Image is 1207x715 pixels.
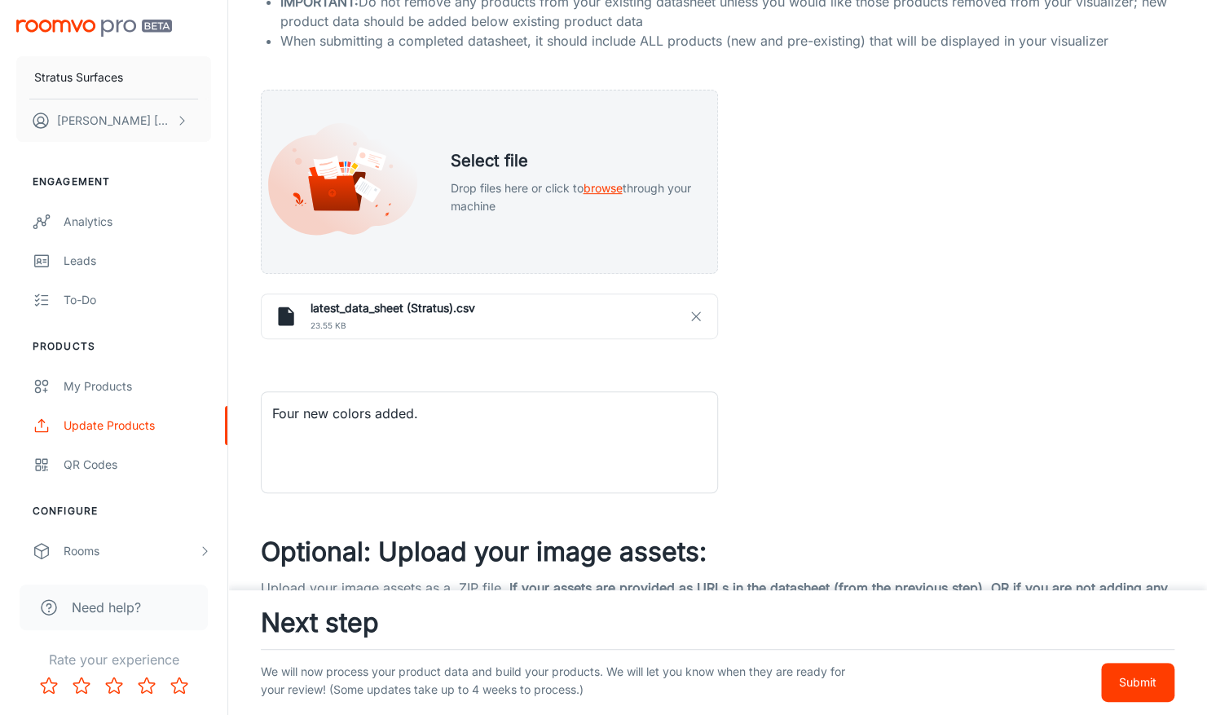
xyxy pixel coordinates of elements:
[33,669,65,702] button: Rate 1 star
[16,56,211,99] button: Stratus Surfaces
[261,580,1168,616] span: If your assets are provided as URLs in the datasheet (from the previous step), OR if you are not ...
[272,404,707,479] textarea: Four new colors added.
[583,181,622,195] span: browse
[261,603,1174,642] h3: Next step
[450,179,690,215] p: Drop files here or click to through your machine
[16,99,211,142] button: [PERSON_NAME] [PERSON_NAME]
[280,31,1181,51] li: When submitting a completed datasheet, it should include ALL products (new and pre-existing) that...
[163,669,196,702] button: Rate 5 star
[261,532,1174,572] h3: Optional: Upload your image assets:
[261,578,1174,617] p: Upload your image assets as a .ZIP file.
[72,598,141,617] span: Need help?
[311,317,704,333] span: 23.55 kB
[130,669,163,702] button: Rate 4 star
[64,542,198,560] div: Rooms
[261,90,718,274] div: Select fileDrop files here or click tobrowsethrough your machine
[261,663,855,702] p: We will now process your product data and build your products. We will let you know when they are...
[64,291,211,309] div: To-do
[64,456,211,474] div: QR Codes
[64,417,211,435] div: Update Products
[64,213,211,231] div: Analytics
[1101,663,1174,702] button: Submit
[311,299,704,317] h6: latest_data_sheet (Stratus).csv
[57,112,172,130] p: [PERSON_NAME] [PERSON_NAME]
[98,669,130,702] button: Rate 3 star
[65,669,98,702] button: Rate 2 star
[13,650,214,669] p: Rate your experience
[450,148,690,173] h5: Select file
[34,68,123,86] p: Stratus Surfaces
[64,252,211,270] div: Leads
[64,377,211,395] div: My Products
[1119,673,1156,691] p: Submit
[16,20,172,37] img: Roomvo PRO Beta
